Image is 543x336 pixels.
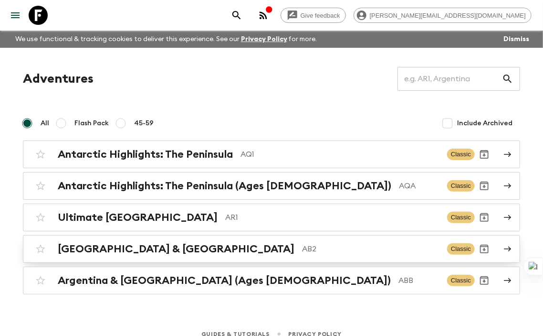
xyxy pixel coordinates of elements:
a: [GEOGRAPHIC_DATA] & [GEOGRAPHIC_DATA]AB2ClassicArchive [23,235,520,263]
button: menu [6,6,25,25]
span: Classic [447,243,475,255]
div: [PERSON_NAME][EMAIL_ADDRESS][DOMAIN_NAME] [354,8,532,23]
span: 45-59 [134,119,154,128]
a: Privacy Policy [241,36,287,43]
button: Archive [475,239,494,259]
input: e.g. AR1, Argentina [397,65,502,92]
p: We use functional & tracking cookies to deliver this experience. See our for more. [11,31,321,48]
a: Antarctic Highlights: The PeninsulaAQ1ClassicArchive [23,141,520,168]
span: Give feedback [295,12,345,19]
a: Argentina & [GEOGRAPHIC_DATA] (Ages [DEMOGRAPHIC_DATA])ABBClassicArchive [23,267,520,294]
span: Classic [447,212,475,223]
span: [PERSON_NAME][EMAIL_ADDRESS][DOMAIN_NAME] [365,12,531,19]
p: ABB [398,275,439,286]
span: Classic [447,180,475,192]
h1: Adventures [23,69,94,88]
span: All [41,119,49,128]
button: Archive [475,208,494,227]
h2: Argentina & [GEOGRAPHIC_DATA] (Ages [DEMOGRAPHIC_DATA]) [58,274,391,287]
span: Flash Pack [74,119,109,128]
a: Ultimate [GEOGRAPHIC_DATA]AR1ClassicArchive [23,204,520,231]
a: Give feedback [281,8,346,23]
span: Include Archived [457,119,512,128]
span: Classic [447,275,475,286]
button: Archive [475,145,494,164]
h2: [GEOGRAPHIC_DATA] & [GEOGRAPHIC_DATA] [58,243,294,255]
p: AQ1 [240,149,439,160]
h2: Antarctic Highlights: The Peninsula [58,148,233,161]
h2: Ultimate [GEOGRAPHIC_DATA] [58,211,218,224]
button: Archive [475,176,494,195]
p: AR1 [225,212,439,223]
h2: Antarctic Highlights: The Peninsula (Ages [DEMOGRAPHIC_DATA]) [58,180,391,192]
a: Antarctic Highlights: The Peninsula (Ages [DEMOGRAPHIC_DATA])AQAClassicArchive [23,172,520,200]
button: search adventures [227,6,246,25]
span: Classic [447,149,475,160]
button: Archive [475,271,494,290]
button: Dismiss [501,33,532,46]
p: AQA [399,180,439,192]
p: AB2 [302,243,439,255]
